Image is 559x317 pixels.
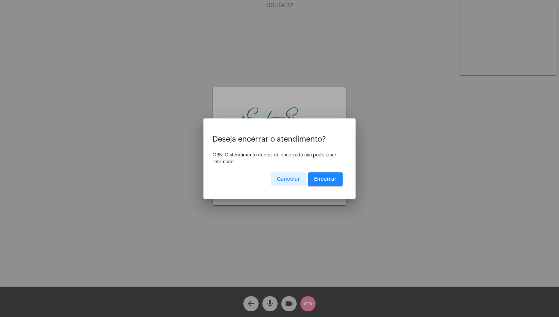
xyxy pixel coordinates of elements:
span: Cancelar [277,177,300,182]
button: Encerrar [308,172,343,186]
p: Deseja encerrar o atendimento? [213,135,346,144]
button: Cancelar [271,172,306,186]
span: Encerrar [314,177,337,182]
span: OBS: O atendimento depois de encerrado não poderá ser retomado. [213,153,337,164]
